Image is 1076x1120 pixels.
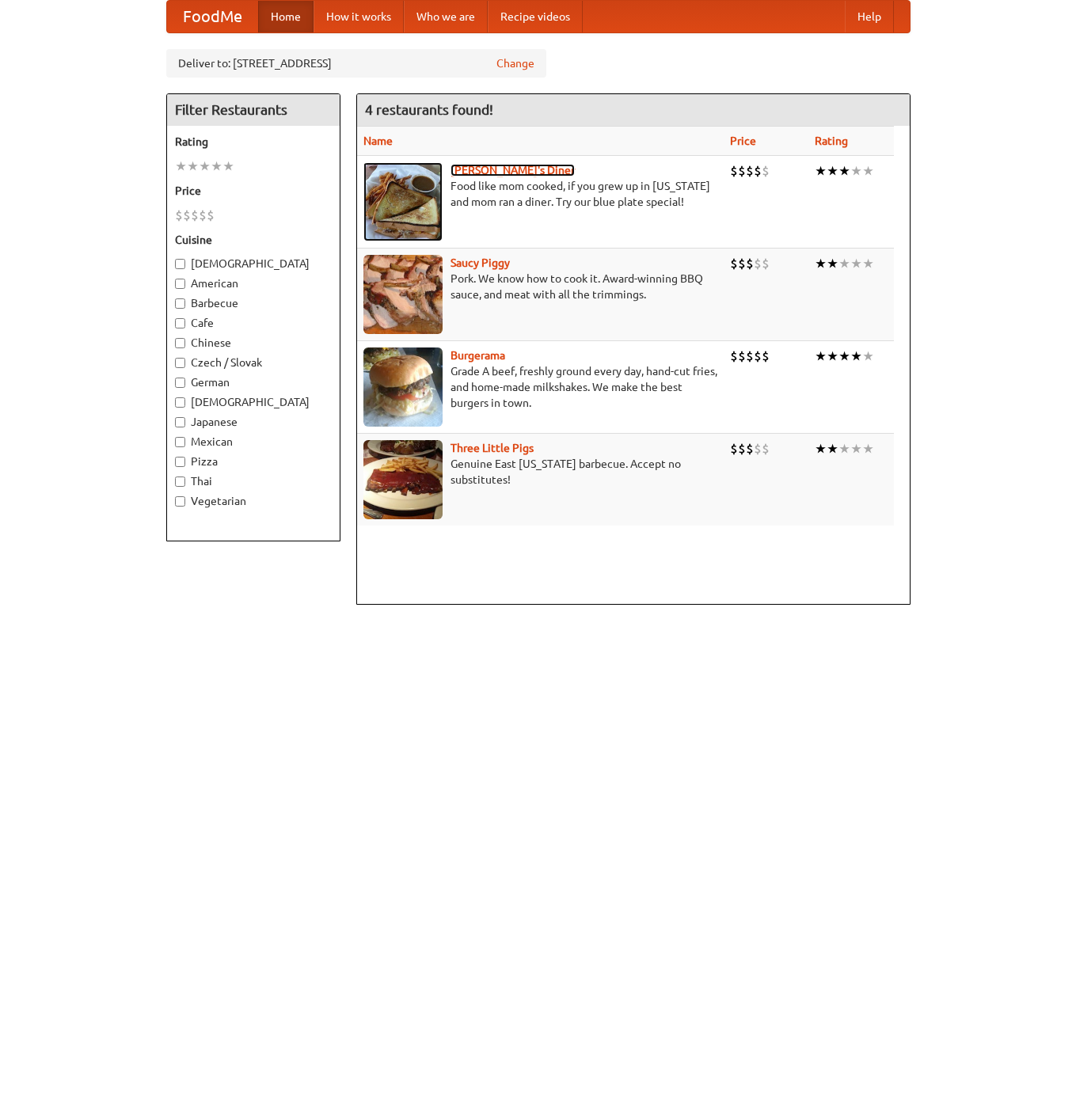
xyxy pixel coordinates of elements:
[175,414,332,430] label: Japanese
[488,1,583,32] a: Recipe videos
[746,162,754,180] li: $
[754,162,762,180] li: $
[838,440,850,457] li: ★
[730,347,738,365] li: $
[175,417,185,427] input: Japanese
[754,255,762,272] li: $
[175,207,183,224] li: $
[175,496,185,507] input: Vegetarian
[762,440,770,457] li: $
[363,255,443,334] img: saucy.jpg
[838,347,850,365] li: ★
[175,315,332,331] label: Cafe
[175,183,332,199] h5: Price
[175,275,332,291] label: American
[175,378,185,388] input: German
[730,440,738,457] li: $
[496,55,534,71] a: Change
[850,255,862,272] li: ★
[363,363,717,411] p: Grade A beef, freshly ground every day, hand-cut fries, and home-made milkshakes. We make the bes...
[862,162,874,180] li: ★
[363,178,717,210] p: Food like mom cooked, if you grew up in [US_STATE] and mom ran a diner. Try our blue plate special!
[730,162,738,180] li: $
[738,347,746,365] li: $
[762,347,770,365] li: $
[175,279,185,289] input: American
[451,349,505,362] a: Burgerama
[451,256,510,269] b: Saucy Piggy
[222,158,234,175] li: ★
[175,338,185,348] input: Chinese
[175,259,185,269] input: [DEMOGRAPHIC_DATA]
[166,49,546,78] div: Deliver to: [STREET_ADDRESS]
[754,347,762,365] li: $
[862,255,874,272] li: ★
[167,1,258,32] a: FoodMe
[199,158,211,175] li: ★
[762,255,770,272] li: $
[175,457,185,467] input: Pizza
[827,255,838,272] li: ★
[815,347,827,365] li: ★
[175,318,185,328] input: Cafe
[451,442,534,454] a: Three Little Pigs
[207,207,215,224] li: $
[175,355,332,370] label: Czech / Slovak
[175,358,185,368] input: Czech / Slovak
[762,162,770,180] li: $
[175,232,332,248] h5: Cuisine
[365,102,493,117] ng-pluralize: 4 restaurants found!
[738,162,746,180] li: $
[175,454,332,469] label: Pizza
[746,347,754,365] li: $
[850,440,862,457] li: ★
[175,374,332,390] label: German
[746,440,754,457] li: $
[363,456,717,488] p: Genuine East [US_STATE] barbecue. Accept no substitutes!
[167,94,340,126] h4: Filter Restaurants
[815,135,848,147] a: Rating
[175,298,185,309] input: Barbecue
[211,158,222,175] li: ★
[175,335,332,351] label: Chinese
[815,255,827,272] li: ★
[404,1,488,32] a: Who we are
[175,394,332,410] label: [DEMOGRAPHIC_DATA]
[738,440,746,457] li: $
[845,1,894,32] a: Help
[827,440,838,457] li: ★
[175,397,185,408] input: [DEMOGRAPHIC_DATA]
[815,162,827,180] li: ★
[730,135,756,147] a: Price
[175,256,332,271] label: [DEMOGRAPHIC_DATA]
[850,162,862,180] li: ★
[363,271,717,302] p: Pork. We know how to cook it. Award-winning BBQ sauce, and meat with all the trimmings.
[258,1,314,32] a: Home
[815,440,827,457] li: ★
[838,162,850,180] li: ★
[363,440,443,519] img: littlepigs.jpg
[451,164,575,177] a: [PERSON_NAME]'s Diner
[199,207,207,224] li: $
[827,347,838,365] li: ★
[175,473,332,489] label: Thai
[363,135,393,147] a: Name
[175,158,187,175] li: ★
[175,493,332,509] label: Vegetarian
[738,255,746,272] li: $
[850,347,862,365] li: ★
[746,255,754,272] li: $
[862,347,874,365] li: ★
[175,134,332,150] h5: Rating
[175,437,185,447] input: Mexican
[754,440,762,457] li: $
[191,207,199,224] li: $
[314,1,404,32] a: How it works
[827,162,838,180] li: ★
[187,158,199,175] li: ★
[862,440,874,457] li: ★
[175,434,332,450] label: Mexican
